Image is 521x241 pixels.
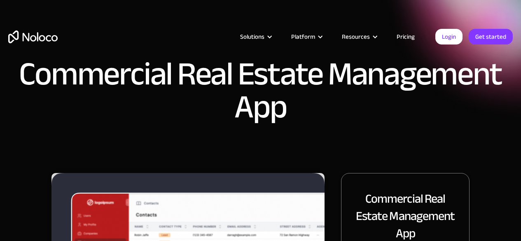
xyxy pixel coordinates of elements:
[342,31,370,42] div: Resources
[386,31,425,42] a: Pricing
[8,58,513,124] h1: Commercial Real Estate Management App
[230,31,281,42] div: Solutions
[469,29,513,44] a: Get started
[240,31,264,42] div: Solutions
[281,31,332,42] div: Platform
[291,31,315,42] div: Platform
[8,30,58,43] a: home
[332,31,386,42] div: Resources
[435,29,463,44] a: Login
